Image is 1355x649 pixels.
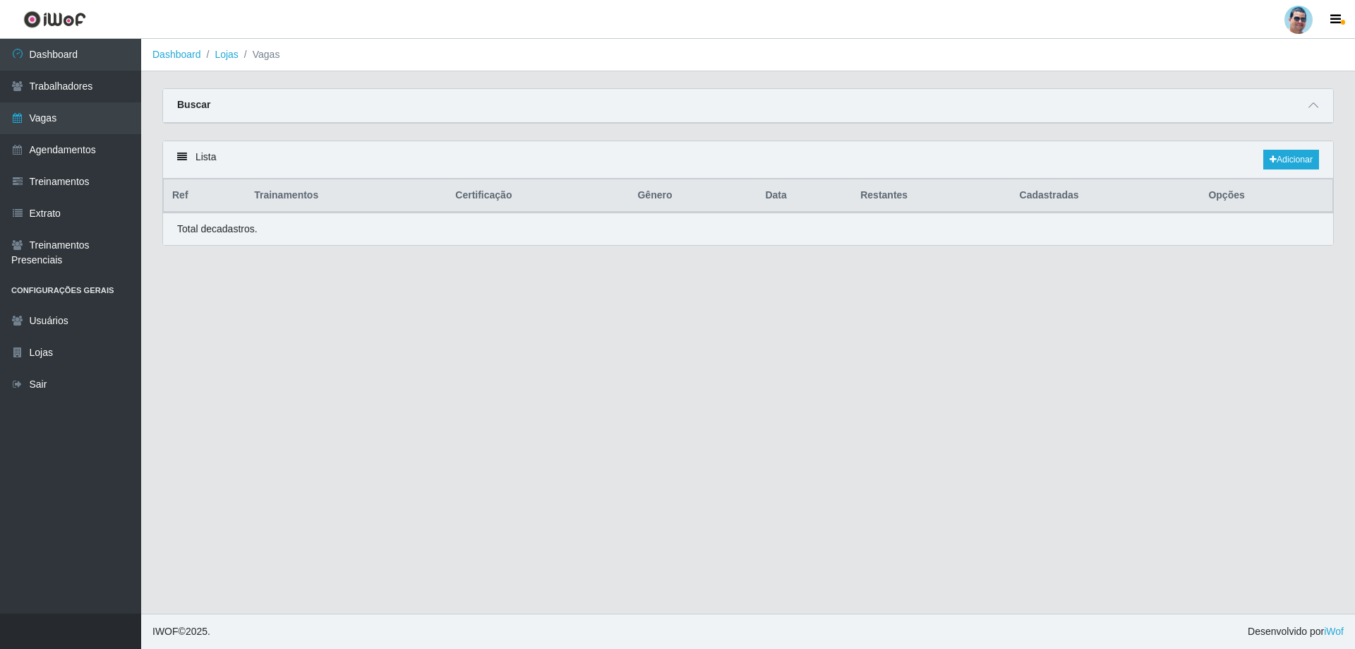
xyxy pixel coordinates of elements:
[1011,179,1200,213] th: Cadastradas
[152,49,201,60] a: Dashboard
[177,222,258,237] p: Total de cadastros.
[141,39,1355,71] nav: breadcrumb
[1248,624,1344,639] span: Desenvolvido por
[757,179,852,213] th: Data
[629,179,757,213] th: Gênero
[23,11,86,28] img: CoreUI Logo
[177,99,210,110] strong: Buscar
[447,179,629,213] th: Certificação
[152,624,210,639] span: © 2025 .
[164,179,246,213] th: Ref
[1200,179,1332,213] th: Opções
[239,47,280,62] li: Vagas
[163,141,1333,179] div: Lista
[1263,150,1319,169] a: Adicionar
[246,179,447,213] th: Trainamentos
[152,626,179,637] span: IWOF
[852,179,1011,213] th: Restantes
[1324,626,1344,637] a: iWof
[215,49,238,60] a: Lojas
